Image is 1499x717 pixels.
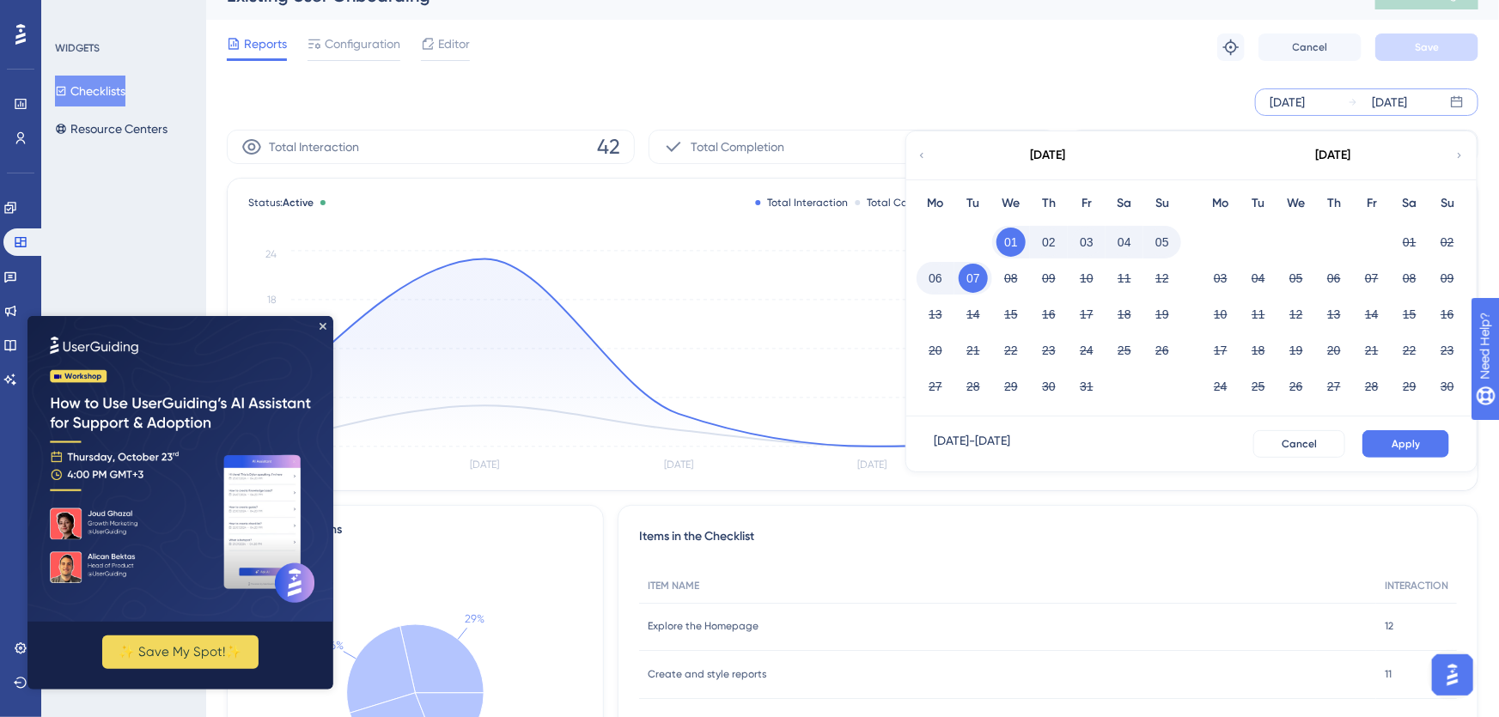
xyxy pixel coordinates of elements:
[959,300,988,329] button: 14
[267,294,277,306] tspan: 18
[1031,145,1066,166] div: [DATE]
[1148,228,1177,257] button: 05
[1034,372,1063,401] button: 30
[1357,300,1386,329] button: 14
[1282,300,1311,329] button: 12
[597,133,620,161] span: 42
[1258,33,1362,61] button: Cancel
[324,639,344,652] text: 26%
[1433,228,1462,257] button: 02
[292,7,299,14] div: Close Preview
[1395,372,1424,401] button: 29
[1034,264,1063,293] button: 09
[1110,336,1139,365] button: 25
[959,372,988,401] button: 28
[1206,372,1235,401] button: 24
[1148,264,1177,293] button: 12
[244,33,287,54] span: Reports
[1206,336,1235,365] button: 17
[648,619,759,633] span: Explore the Homepage
[1282,264,1311,293] button: 05
[1429,193,1466,214] div: Su
[1202,193,1240,214] div: Mo
[917,193,954,214] div: Mo
[934,430,1010,458] div: [DATE] - [DATE]
[1395,264,1424,293] button: 08
[1253,430,1345,458] button: Cancel
[921,336,950,365] button: 20
[438,33,470,54] span: Editor
[1206,300,1235,329] button: 10
[1277,193,1315,214] div: We
[1034,300,1063,329] button: 16
[1110,264,1139,293] button: 11
[921,264,950,293] button: 06
[1068,193,1106,214] div: Fr
[755,196,848,210] div: Total Interaction
[1433,336,1462,365] button: 23
[1316,145,1351,166] div: [DATE]
[921,300,950,329] button: 13
[921,372,950,401] button: 27
[1072,300,1101,329] button: 17
[1415,40,1439,54] span: Save
[1357,264,1386,293] button: 07
[1244,372,1273,401] button: 25
[996,372,1026,401] button: 29
[954,193,992,214] div: Tu
[648,579,699,592] span: ITEM NAME
[959,264,988,293] button: 07
[1282,336,1311,365] button: 19
[248,196,314,210] span: Status:
[1391,193,1429,214] div: Sa
[1072,336,1101,365] button: 24
[1143,193,1181,214] div: Su
[1319,372,1349,401] button: 27
[1362,430,1449,458] button: Apply
[1244,300,1273,329] button: 11
[1315,193,1353,214] div: Th
[1395,336,1424,365] button: 22
[40,4,107,25] span: Need Help?
[465,612,484,625] text: 29%
[1148,336,1177,365] button: 26
[996,300,1026,329] button: 15
[858,459,887,471] tspan: [DATE]
[664,459,693,471] tspan: [DATE]
[1319,300,1349,329] button: 13
[992,193,1030,214] div: We
[1353,193,1391,214] div: Fr
[1385,619,1393,633] span: 12
[1319,336,1349,365] button: 20
[639,526,754,555] span: Items in the Checklist
[996,228,1026,257] button: 01
[1148,300,1177,329] button: 19
[1375,33,1478,61] button: Save
[1244,336,1273,365] button: 18
[1270,92,1305,112] div: [DATE]
[1072,264,1101,293] button: 10
[265,248,277,260] tspan: 24
[1106,193,1143,214] div: Sa
[1072,228,1101,257] button: 03
[1385,579,1448,592] span: INTERACTION
[248,550,582,574] div: 42
[1433,300,1462,329] button: 16
[1206,264,1235,293] button: 03
[75,319,231,353] button: ✨ Save My Spot!✨
[996,264,1026,293] button: 08
[1395,300,1424,329] button: 15
[1240,193,1277,214] div: Tu
[1293,40,1328,54] span: Cancel
[1433,372,1462,401] button: 30
[1282,372,1311,401] button: 26
[1110,300,1139,329] button: 18
[1427,649,1478,701] iframe: UserGuiding AI Assistant Launcher
[648,667,766,681] span: Create and style reports
[1110,228,1139,257] button: 04
[1433,264,1462,293] button: 09
[1030,193,1068,214] div: Th
[283,197,314,209] span: Active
